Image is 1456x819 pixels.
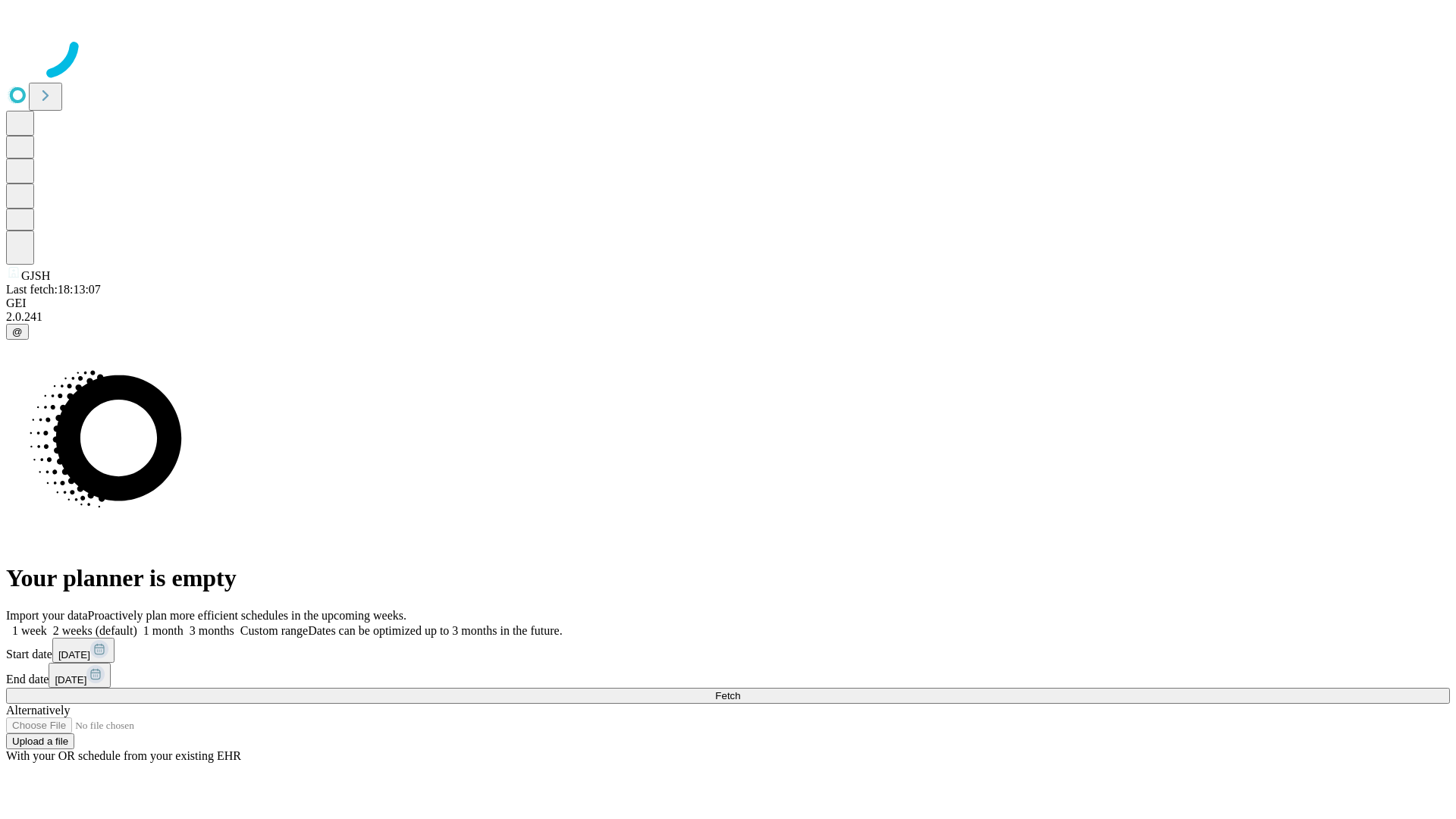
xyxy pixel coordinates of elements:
[12,326,23,337] span: @
[6,749,241,762] span: With your OR schedule from your existing EHR
[6,704,70,717] span: Alternatively
[6,638,1450,663] div: Start date
[6,733,74,749] button: Upload a file
[6,310,1450,324] div: 2.0.241
[6,297,1450,310] div: GEI
[88,609,406,622] span: Proactively plan more efficient schedules in the upcoming weeks.
[715,690,740,701] span: Fetch
[58,649,90,661] span: [DATE]
[143,624,184,637] span: 1 month
[308,624,562,637] span: Dates can be optimized up to 3 months in the future.
[52,638,115,663] button: [DATE]
[6,283,101,296] span: Last fetch: 18:13:07
[6,688,1450,704] button: Fetch
[12,624,47,637] span: 1 week
[240,624,308,637] span: Custom range
[6,663,1450,688] div: End date
[190,624,234,637] span: 3 months
[6,564,1450,592] h1: Your planner is empty
[21,269,50,282] span: GJSH
[55,674,86,686] span: [DATE]
[6,609,88,622] span: Import your data
[53,624,137,637] span: 2 weeks (default)
[6,324,29,340] button: @
[49,663,111,688] button: [DATE]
